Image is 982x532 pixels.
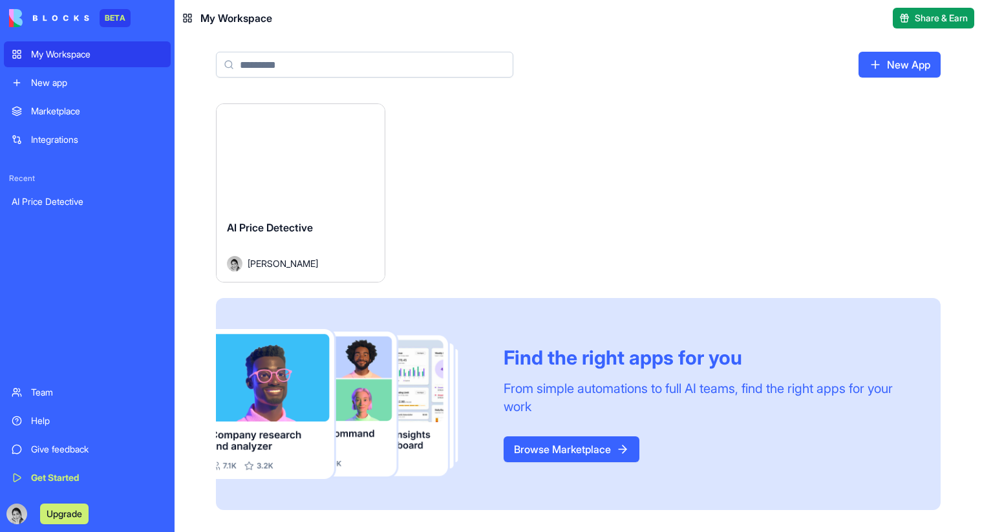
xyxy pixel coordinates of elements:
div: Give feedback [31,443,163,456]
span: Recent [4,173,171,184]
a: Browse Marketplace [504,436,639,462]
a: Give feedback [4,436,171,462]
div: From simple automations to full AI teams, find the right apps for your work [504,379,910,416]
div: Marketplace [31,105,163,118]
img: logo [9,9,89,27]
div: My Workspace [31,48,163,61]
img: ACg8ocKD4bzAdaUvb3LJs9GaWQLFrwc9nwTM21_tkAq2ym83rhOSOFmZEA=s96-c [6,504,27,524]
span: AI Price Detective [227,221,313,234]
div: New app [31,76,163,89]
div: Find the right apps for you [504,346,910,369]
a: New App [859,52,941,78]
span: Share & Earn [915,12,968,25]
a: Team [4,379,171,405]
a: AI Price Detective [4,189,171,215]
div: BETA [100,9,131,27]
a: Upgrade [40,507,89,520]
img: Avatar [227,256,242,271]
span: My Workspace [200,10,272,26]
img: Frame_181_egmpey.png [216,329,483,479]
a: My Workspace [4,41,171,67]
div: Team [31,386,163,399]
button: Upgrade [40,504,89,524]
a: BETA [9,9,131,27]
a: Get Started [4,465,171,491]
a: Integrations [4,127,171,153]
div: Help [31,414,163,427]
button: Share & Earn [893,8,974,28]
div: AI Price Detective [12,195,163,208]
a: New app [4,70,171,96]
a: Marketplace [4,98,171,124]
div: Get Started [31,471,163,484]
a: AI Price DetectiveAvatar[PERSON_NAME] [216,103,385,282]
span: [PERSON_NAME] [248,257,318,270]
a: Help [4,408,171,434]
div: Integrations [31,133,163,146]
